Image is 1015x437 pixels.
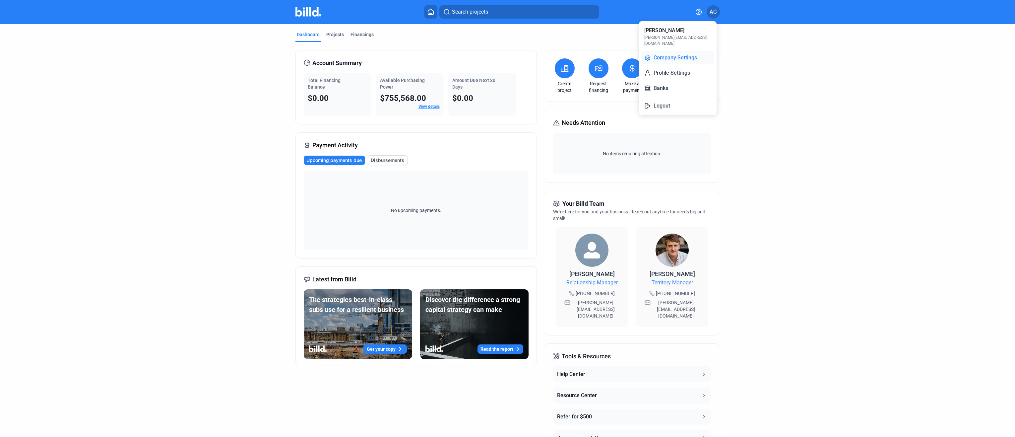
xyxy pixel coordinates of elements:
[642,82,714,95] button: Banks
[642,66,714,80] button: Profile Settings
[644,35,711,46] div: [PERSON_NAME][EMAIL_ADDRESS][DOMAIN_NAME]
[644,27,684,35] div: [PERSON_NAME]
[642,99,714,112] button: Logout
[642,51,714,64] button: Company Settings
